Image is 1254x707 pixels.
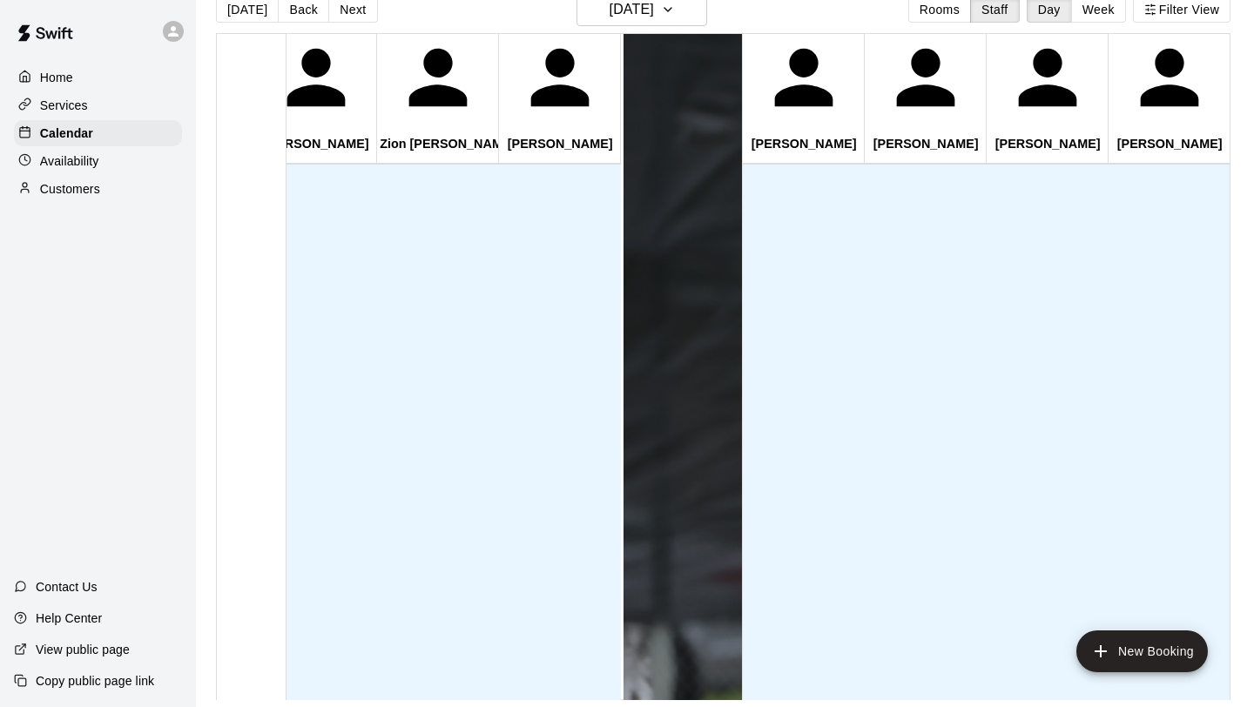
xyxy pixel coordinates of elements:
[502,137,618,151] p: [PERSON_NAME]
[40,152,99,170] p: Availability
[258,137,374,151] p: [PERSON_NAME]
[40,125,93,142] p: Calendar
[40,97,88,114] p: Services
[867,137,984,151] p: [PERSON_NAME]
[40,69,73,86] p: Home
[380,137,496,151] p: Zion [PERSON_NAME]
[1076,630,1208,672] button: add
[1111,137,1228,151] p: [PERSON_NAME]
[36,672,154,690] p: Copy public page link
[36,641,130,658] p: View public page
[989,137,1106,151] p: [PERSON_NAME]
[36,578,98,596] p: Contact Us
[40,180,100,198] p: Customers
[36,609,102,627] p: Help Center
[745,137,862,151] p: [PERSON_NAME]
